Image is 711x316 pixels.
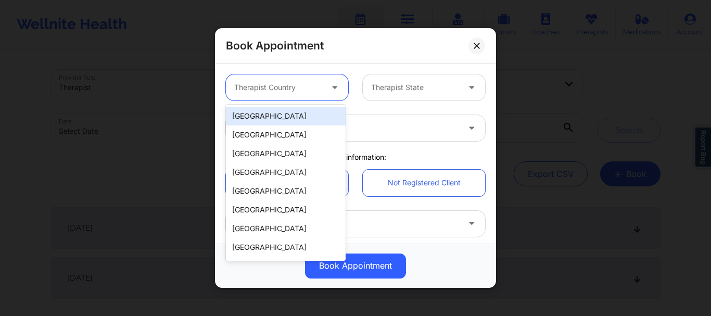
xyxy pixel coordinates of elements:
[226,182,346,200] div: [GEOGRAPHIC_DATA]
[363,170,485,196] a: Not Registered Client
[226,238,346,257] div: [GEOGRAPHIC_DATA]
[219,152,492,162] div: Client information:
[226,144,346,163] div: [GEOGRAPHIC_DATA]
[226,39,324,53] h2: Book Appointment
[226,257,346,275] div: [GEOGRAPHIC_DATA]
[226,163,346,182] div: [GEOGRAPHIC_DATA]
[226,219,346,238] div: [GEOGRAPHIC_DATA]
[226,125,346,144] div: [GEOGRAPHIC_DATA]
[226,200,346,219] div: [GEOGRAPHIC_DATA]
[305,254,406,279] button: Book Appointment
[226,107,346,125] div: [GEOGRAPHIC_DATA]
